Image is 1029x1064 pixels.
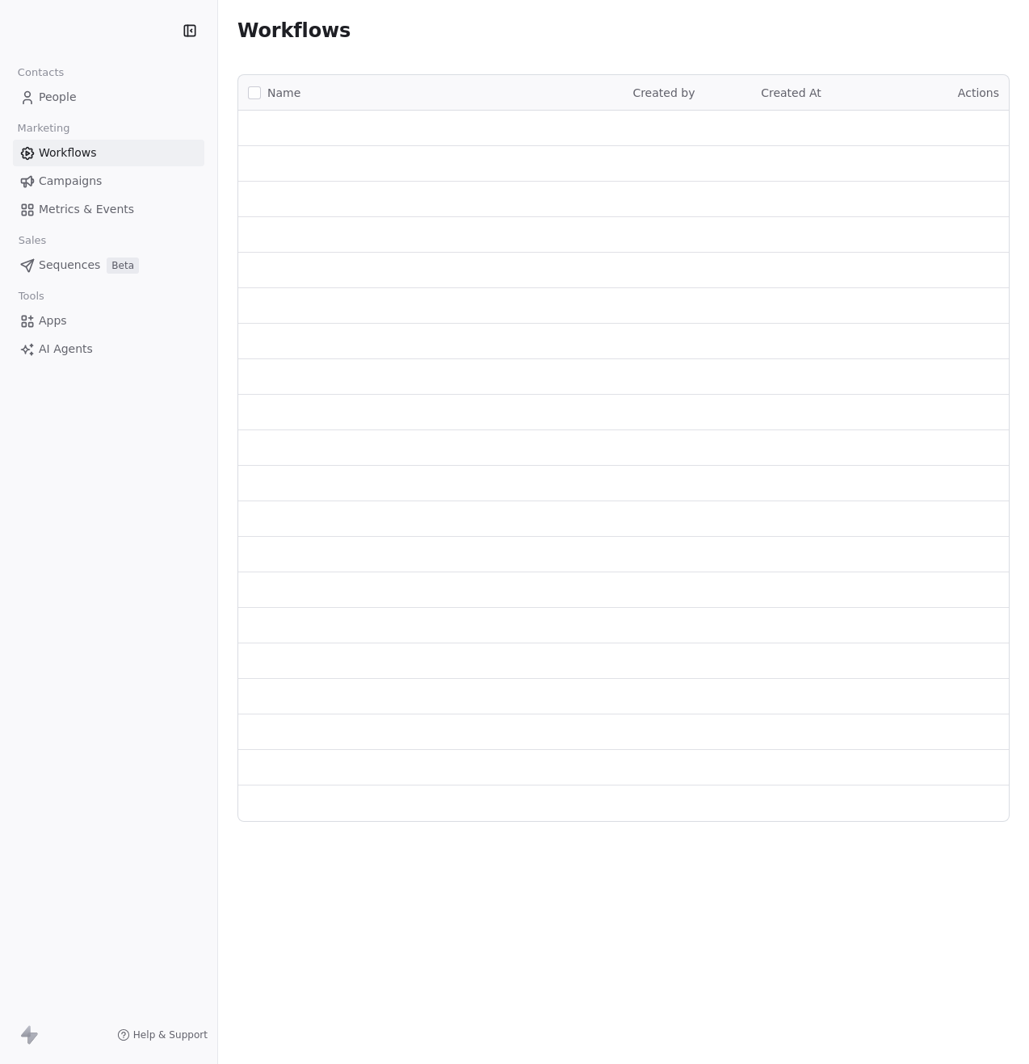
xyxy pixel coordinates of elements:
[761,86,821,99] span: Created At
[10,116,77,140] span: Marketing
[11,228,53,253] span: Sales
[39,201,134,218] span: Metrics & Events
[133,1028,208,1041] span: Help & Support
[39,145,97,161] span: Workflows
[39,89,77,106] span: People
[11,284,51,308] span: Tools
[13,308,204,334] a: Apps
[13,252,204,279] a: SequencesBeta
[13,168,204,195] a: Campaigns
[237,19,351,42] span: Workflows
[39,173,102,190] span: Campaigns
[107,258,139,274] span: Beta
[267,85,300,102] span: Name
[13,336,204,362] a: AI Agents
[10,61,71,85] span: Contacts
[39,257,100,274] span: Sequences
[13,140,204,166] a: Workflows
[13,196,204,223] a: Metrics & Events
[632,86,695,99] span: Created by
[13,84,204,111] a: People
[117,1028,208,1041] a: Help & Support
[39,341,93,358] span: AI Agents
[39,312,67,329] span: Apps
[958,86,999,99] span: Actions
